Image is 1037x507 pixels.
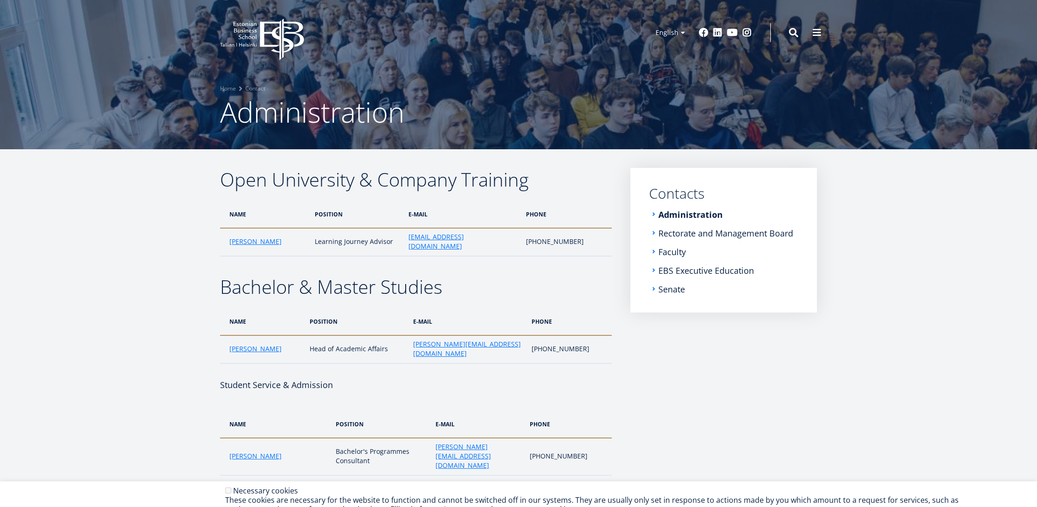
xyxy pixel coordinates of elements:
[331,410,431,438] th: POSITION
[431,410,525,438] th: e-MAIL
[310,228,403,256] td: Learning Journey Advisor
[699,28,708,37] a: Facebook
[649,187,798,201] a: Contacts
[408,308,527,335] th: e-MAIL
[229,451,282,461] a: [PERSON_NAME]
[220,201,310,228] th: NAME
[220,410,331,438] th: NAME
[305,308,408,335] th: POSITION
[727,28,738,37] a: Youtube
[233,486,298,496] label: Necessary cookies
[713,28,722,37] a: Linkedin
[220,275,612,299] h2: Bachelor & Master Studies
[527,335,612,363] td: [PHONE_NUMBER]
[527,308,612,335] th: PHONE
[404,201,521,228] th: e-MAIL
[220,308,305,335] th: NAME
[220,84,236,93] a: Home
[658,285,685,294] a: Senate
[413,340,522,358] a: [PERSON_NAME][EMAIL_ADDRESS][DOMAIN_NAME]
[220,168,612,191] h2: Open University & Company Training
[408,232,517,251] a: [EMAIL_ADDRESS][DOMAIN_NAME]
[742,28,752,37] a: Instagram
[525,438,612,475] td: [PHONE_NUMBER]
[658,229,793,238] a: Rectorate and Management Board
[436,442,520,470] a: [PERSON_NAME][EMAIL_ADDRESS][DOMAIN_NAME]
[310,201,403,228] th: POSITION
[229,237,282,246] a: [PERSON_NAME]
[245,84,265,93] a: Contact
[220,378,612,392] h4: Student Service & Admission
[658,247,686,257] a: Faculty
[331,438,431,475] td: Bachelor's Programmes Consultant
[521,201,612,228] th: PHONE
[305,335,408,363] td: Head of Academic Affairs
[229,344,282,354] a: [PERSON_NAME]
[525,410,612,438] th: PHONE
[658,210,723,219] a: Administration
[220,93,404,131] span: Administration
[521,228,612,256] td: [PHONE_NUMBER]
[658,266,754,275] a: EBS Executive Education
